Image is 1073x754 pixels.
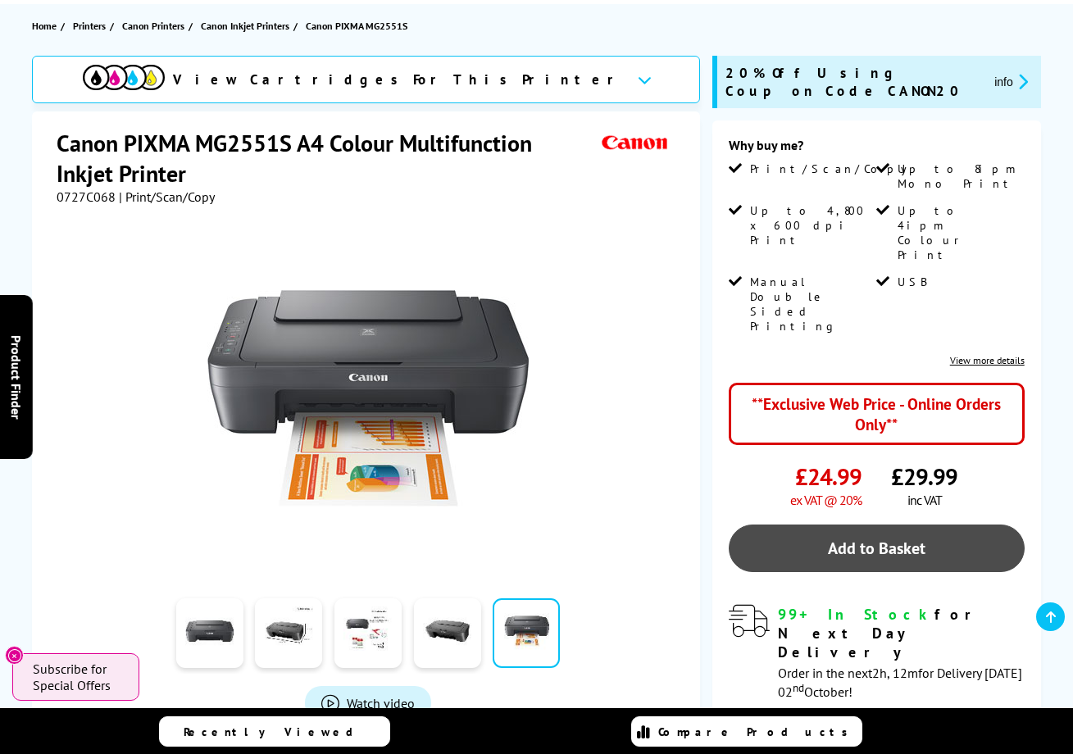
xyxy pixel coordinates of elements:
a: Add to Basket [729,525,1025,572]
a: Product_All_Videos [305,686,431,720]
div: Why buy me? [729,137,1025,161]
span: Subscribe for Special Offers [33,661,123,693]
span: Print/Scan/Copy [750,161,919,176]
img: Canon [598,128,673,158]
span: View Cartridges For This Printer [173,70,624,89]
a: Canon Inkjet Printers [201,17,293,34]
span: Printers [73,17,106,34]
span: inc VAT [907,492,942,508]
div: **Exclusive Web Price - Online Orders Only** [729,383,1025,445]
div: for Next Day Delivery [778,605,1025,661]
span: ex VAT @ 20% [790,492,862,508]
span: Compare Products [658,724,857,739]
sup: nd [793,680,804,695]
a: Recently Viewed [159,716,390,747]
span: £29.99 [891,461,957,492]
a: Canon PIXMA MG2551S [306,17,411,34]
div: modal_delivery [729,605,1025,699]
a: Printers [73,17,110,34]
a: Canon Printers [122,17,189,34]
img: View Cartridges [83,65,165,90]
a: Compare Products [631,716,862,747]
span: Order in the next for Delivery [DATE] 02 October! [778,665,1022,700]
span: 2h, 12m [872,665,918,681]
span: Manual Double Sided Printing [750,275,874,334]
button: promo-description [989,72,1033,91]
img: Canon PIXMA MG2551S Thumbnail [207,238,529,559]
a: View more details [950,354,1025,366]
span: Canon Printers [122,17,184,34]
span: Up to 4,800 x 600 dpi Print [750,203,874,248]
span: | Print/Scan/Copy [119,188,215,205]
span: Canon PIXMA MG2551S [306,17,407,34]
span: 0727C068 [57,188,116,205]
span: USB [898,275,926,289]
span: £24.99 [795,461,862,492]
a: Home [32,17,61,34]
span: Up to 4ipm Colour Print [898,203,1021,262]
span: Watch video [347,695,415,711]
span: 20% Off Using Coupon Code CANON20 [725,64,982,100]
span: Up to 8ipm Mono Print [898,161,1021,191]
h1: Canon PIXMA MG2551S A4 Colour Multifunction Inkjet Printer [57,128,597,188]
span: Canon Inkjet Printers [201,17,289,34]
span: Home [32,17,57,34]
button: Close [5,646,24,665]
span: Product Finder [8,335,25,420]
span: 99+ In Stock [778,605,934,624]
span: Recently Viewed [184,724,370,739]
